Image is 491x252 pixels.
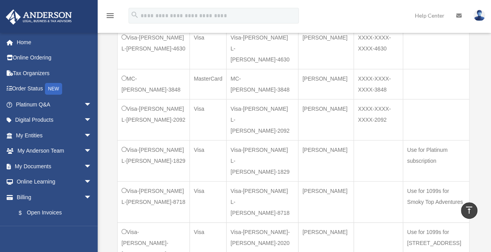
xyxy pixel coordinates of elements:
a: Tax Organizers [5,65,104,81]
td: XXXX-XXXX-XXXX-4630 [354,28,403,69]
i: search [130,11,139,19]
a: Home [5,34,104,50]
a: $Open Invoices [11,205,96,221]
div: NEW [45,83,62,95]
a: Online Ordering [5,50,104,66]
td: Visa-[PERSON_NAME] L-[PERSON_NAME]-8718 [118,182,190,223]
td: Visa-[PERSON_NAME] L-[PERSON_NAME]-4630 [118,28,190,69]
span: arrow_drop_down [84,189,100,205]
a: vertical_align_top [461,202,477,219]
td: Visa-[PERSON_NAME] L-[PERSON_NAME]-2092 [118,99,190,140]
td: [PERSON_NAME] [298,99,354,140]
td: Visa-[PERSON_NAME] L-[PERSON_NAME]-1829 [227,140,298,182]
td: [PERSON_NAME] [298,28,354,69]
td: Visa [190,140,227,182]
a: My Documentsarrow_drop_down [5,158,104,174]
span: arrow_drop_down [84,112,100,128]
td: Use for Platinum subscription [403,140,470,182]
i: vertical_align_top [464,205,474,215]
span: $ [23,208,27,218]
span: arrow_drop_down [84,174,100,190]
td: XXXX-XXXX-XXXX-3848 [354,69,403,99]
i: menu [105,11,115,20]
td: Visa-[PERSON_NAME] L-[PERSON_NAME]-2092 [227,99,298,140]
span: arrow_drop_down [84,158,100,175]
a: Order StatusNEW [5,81,104,97]
td: Visa-[PERSON_NAME] L-[PERSON_NAME]-4630 [227,28,298,69]
td: Visa-[PERSON_NAME] L-[PERSON_NAME]-1829 [118,140,190,182]
td: [PERSON_NAME] [298,69,354,99]
td: MC-[PERSON_NAME]-3848 [118,69,190,99]
td: MC-[PERSON_NAME]-3848 [227,69,298,99]
a: Platinum Q&Aarrow_drop_down [5,97,104,112]
img: User Pic [473,10,485,21]
td: [PERSON_NAME] [298,140,354,182]
a: My Entitiesarrow_drop_down [5,128,104,143]
a: menu [105,14,115,20]
a: Online Learningarrow_drop_down [5,174,104,190]
td: Visa [190,99,227,140]
td: MasterCard [190,69,227,99]
img: Anderson Advisors Platinum Portal [4,9,74,25]
span: arrow_drop_down [84,143,100,159]
a: Digital Productsarrow_drop_down [5,112,104,128]
td: Visa [190,28,227,69]
span: arrow_drop_down [84,97,100,113]
a: Billingarrow_drop_down [5,189,100,205]
td: Visa [190,182,227,223]
span: arrow_drop_down [84,128,100,144]
a: Past Invoices [11,221,100,236]
td: Use for 1099s for Smoky Top Adventures [403,182,470,223]
a: My Anderson Teamarrow_drop_down [5,143,104,159]
td: XXXX-XXXX-XXXX-2092 [354,99,403,140]
td: [PERSON_NAME] [298,182,354,223]
td: Visa-[PERSON_NAME] L-[PERSON_NAME]-8718 [227,182,298,223]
